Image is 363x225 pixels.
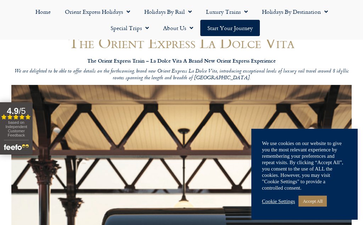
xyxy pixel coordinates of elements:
div: We use cookies on our website to give you the most relevant experience by remembering your prefer... [262,140,347,191]
a: Orient Express Holidays [58,4,137,20]
a: Accept All [298,196,327,207]
nav: Menu [4,4,359,36]
a: Holidays by Destination [255,4,335,20]
a: Special Trips [104,20,156,36]
h1: The Orient Express La Dolce Vita [11,34,352,51]
a: Start your Journey [200,20,260,36]
a: Luxury Trains [199,4,255,20]
a: Home [28,4,58,20]
a: Cookie Settings [262,198,295,204]
strong: The Orient Express Train – La Dolce Vita A Brand New Orient Express Experience [87,57,276,64]
a: About Us [156,20,200,36]
p: We are delighted to be able to offer details on the forthcoming, brand new Orient Express La Dolc... [11,68,352,81]
a: Holidays by Rail [137,4,199,20]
